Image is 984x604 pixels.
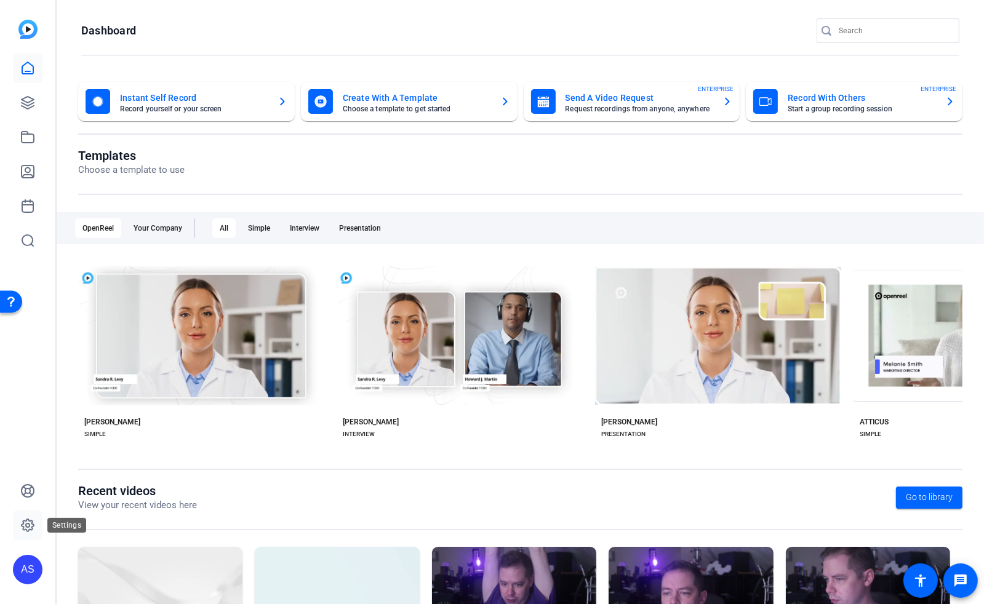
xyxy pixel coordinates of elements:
button: Record With OthersStart a group recording sessionENTERPRISE [746,82,962,121]
span: Go to library [906,491,953,504]
mat-card-title: Instant Self Record [120,90,268,105]
button: Instant Self RecordRecord yourself or your screen [78,82,295,121]
div: Presentation [332,218,388,238]
button: Send A Video RequestRequest recordings from anyone, anywhereENTERPRISE [524,82,740,121]
mat-card-subtitle: Choose a template to get started [343,105,490,113]
div: SIMPLE [860,429,881,439]
h1: Recent videos [78,483,197,498]
div: Your Company [126,218,190,238]
div: [PERSON_NAME] [84,417,140,427]
mat-card-subtitle: Request recordings from anyone, anywhere [566,105,713,113]
mat-card-subtitle: Start a group recording session [788,105,935,113]
mat-card-subtitle: Record yourself or your screen [120,105,268,113]
span: ENTERPRISE [698,84,734,93]
div: [PERSON_NAME] [343,417,399,427]
mat-icon: accessibility [913,573,928,588]
mat-card-title: Send A Video Request [566,90,713,105]
div: Interview [282,218,327,238]
mat-card-title: Record With Others [788,90,935,105]
a: Go to library [896,487,962,509]
div: SIMPLE [84,429,106,439]
h1: Templates [78,148,185,163]
div: PRESENTATION [601,429,646,439]
img: blue-gradient.svg [18,20,38,39]
h1: Dashboard [81,23,136,38]
p: Choose a template to use [78,163,185,177]
mat-icon: message [953,573,968,588]
div: [PERSON_NAME] [601,417,657,427]
div: Settings [47,518,86,533]
mat-card-title: Create With A Template [343,90,490,105]
p: View your recent videos here [78,498,197,512]
input: Search [839,23,950,38]
div: AS [13,555,42,584]
div: INTERVIEW [343,429,375,439]
div: Simple [241,218,278,238]
button: Create With A TemplateChoose a template to get started [301,82,518,121]
div: OpenReel [75,218,121,238]
div: ATTICUS [860,417,889,427]
div: All [212,218,236,238]
span: ENTERPRISE [921,84,956,93]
